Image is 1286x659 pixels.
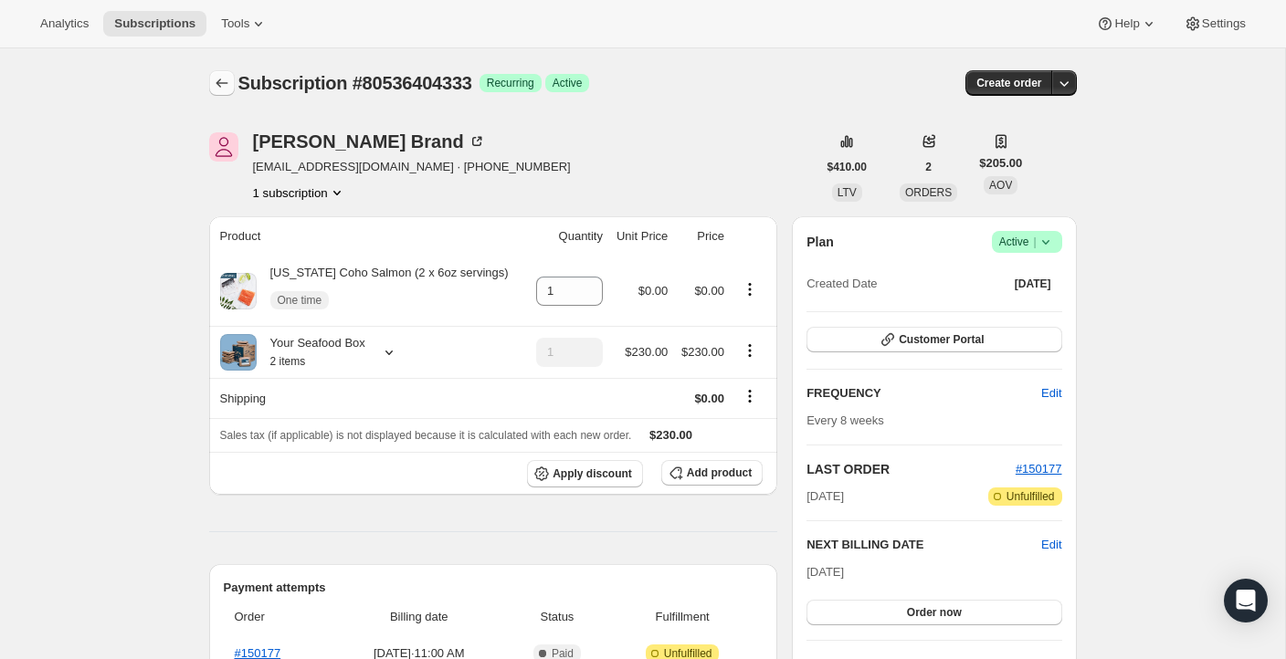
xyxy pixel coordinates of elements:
span: $410.00 [827,160,867,174]
span: Subscriptions [114,16,195,31]
span: [DATE] [1015,277,1051,291]
span: Help [1114,16,1139,31]
span: AOV [989,179,1012,192]
button: Add product [661,460,763,486]
button: Subscriptions [209,70,235,96]
span: [DATE] [806,565,844,579]
th: Unit Price [608,216,673,256]
span: Unfulfilled [1007,489,1055,504]
span: $0.00 [694,284,724,298]
span: Recurring [487,76,534,90]
span: Every 8 weeks [806,413,884,427]
button: Tools [210,11,279,37]
h2: Plan [806,233,834,251]
div: [US_STATE] Coho Salmon (2 x 6oz servings) [257,264,509,319]
span: ORDERS [905,186,952,199]
button: Settings [1173,11,1257,37]
span: Edit [1041,384,1061,403]
button: $410.00 [817,154,878,180]
span: $205.00 [979,154,1022,173]
h2: FREQUENCY [806,384,1041,403]
button: Analytics [29,11,100,37]
a: #150177 [1016,462,1062,476]
span: [EMAIL_ADDRESS][DOMAIN_NAME] · [PHONE_NUMBER] [253,158,571,176]
span: $230.00 [681,345,724,359]
span: Create order [976,76,1041,90]
span: Apply discount [553,466,632,481]
button: Product actions [735,340,764,361]
span: Fulfillment [613,608,752,626]
button: Edit [1041,536,1061,554]
th: Shipping [209,378,528,418]
button: Product actions [253,183,346,202]
span: Status [512,608,602,626]
span: Subscription #80536404333 [238,73,472,93]
button: Create order [965,70,1052,96]
img: product img [220,334,257,371]
span: Sales tax (if applicable) is not displayed because it is calculated with each new order. [220,429,632,442]
button: Customer Portal [806,327,1061,352]
span: Active [999,233,1055,251]
span: $0.00 [694,392,724,405]
span: One time [278,293,322,308]
span: Created Date [806,275,877,293]
span: | [1033,235,1036,249]
div: [PERSON_NAME] Brand [253,132,486,151]
h2: Payment attempts [224,579,764,597]
span: Customer Portal [899,332,984,347]
h2: NEXT BILLING DATE [806,536,1041,554]
img: product img [220,273,257,309]
span: 2 [925,160,932,174]
th: Quantity [527,216,608,256]
span: $0.00 [638,284,669,298]
button: 2 [914,154,943,180]
small: 2 items [270,355,306,368]
span: Active [553,76,583,90]
span: LTV [838,186,857,199]
div: Open Intercom Messenger [1224,579,1268,622]
th: Price [673,216,730,256]
th: Product [209,216,528,256]
button: Shipping actions [735,386,764,406]
span: Tools [221,16,249,31]
span: $230.00 [649,428,692,442]
span: $230.00 [625,345,668,359]
button: Order now [806,600,1061,625]
button: Apply discount [527,460,643,487]
span: Add product [687,465,752,480]
span: Settings [1202,16,1246,31]
button: #150177 [1016,460,1062,478]
div: Your Seafood Box [257,334,365,371]
span: Order now [907,605,962,620]
button: [DATE] [1004,271,1062,297]
span: Joyce Brand [209,132,238,162]
button: Subscriptions [103,11,206,37]
button: Product actions [735,279,764,299]
th: Order [224,597,332,637]
span: [DATE] [806,487,844,506]
h2: LAST ORDER [806,460,1016,478]
span: Analytics [40,16,89,31]
button: Help [1085,11,1168,37]
button: Edit [1030,379,1072,408]
span: Billing date [337,608,501,626]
